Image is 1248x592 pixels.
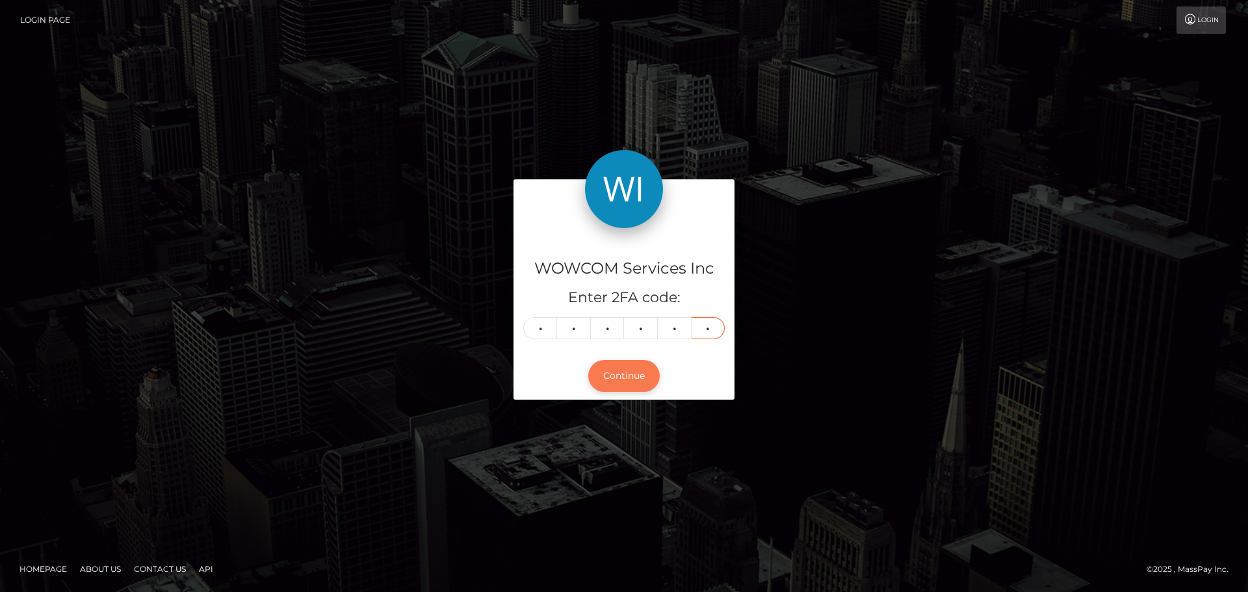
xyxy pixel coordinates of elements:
[194,559,218,579] a: API
[20,6,70,34] a: Login Page
[523,257,725,280] h4: WOWCOM Services Inc
[588,360,660,392] button: Continue
[14,559,72,579] a: Homepage
[129,559,191,579] a: Contact Us
[523,288,725,308] h5: Enter 2FA code:
[585,150,663,228] img: WOWCOM Services Inc
[1176,6,1226,34] a: Login
[1147,562,1238,576] div: © 2025 , MassPay Inc.
[75,559,126,579] a: About Us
